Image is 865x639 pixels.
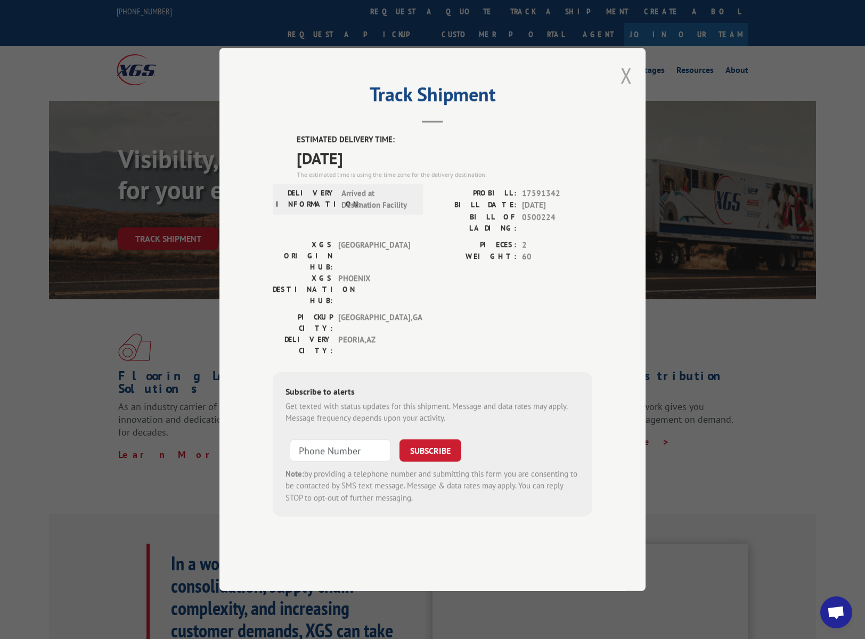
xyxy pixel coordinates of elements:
[522,211,592,234] span: 0500224
[432,199,517,211] label: BILL DATE:
[285,468,580,504] div: by providing a telephone number and submitting this form you are consenting to be contacted by SM...
[522,187,592,200] span: 17591342
[338,273,410,306] span: PHOENIX
[432,211,517,234] label: BILL OF LADING:
[276,187,336,211] label: DELIVERY INFORMATION:
[820,596,852,628] a: Open chat
[285,469,304,479] strong: Note:
[338,334,410,356] span: PEORIA , AZ
[285,385,580,400] div: Subscribe to alerts
[341,187,413,211] span: Arrived at Destination Facility
[273,312,333,334] label: PICKUP CITY:
[338,239,410,273] span: [GEOGRAPHIC_DATA]
[522,251,592,263] span: 60
[432,239,517,251] label: PIECES:
[273,239,333,273] label: XGS ORIGIN HUB:
[621,61,632,89] button: Close modal
[297,146,592,170] span: [DATE]
[290,439,391,462] input: Phone Number
[432,251,517,263] label: WEIGHT:
[338,312,410,334] span: [GEOGRAPHIC_DATA] , GA
[273,273,333,306] label: XGS DESTINATION HUB:
[522,199,592,211] span: [DATE]
[297,134,592,146] label: ESTIMATED DELIVERY TIME:
[285,400,580,424] div: Get texted with status updates for this shipment. Message and data rates may apply. Message frequ...
[399,439,461,462] button: SUBSCRIBE
[522,239,592,251] span: 2
[432,187,517,200] label: PROBILL:
[297,170,592,179] div: The estimated time is using the time zone for the delivery destination.
[273,87,592,107] h2: Track Shipment
[273,334,333,356] label: DELIVERY CITY:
